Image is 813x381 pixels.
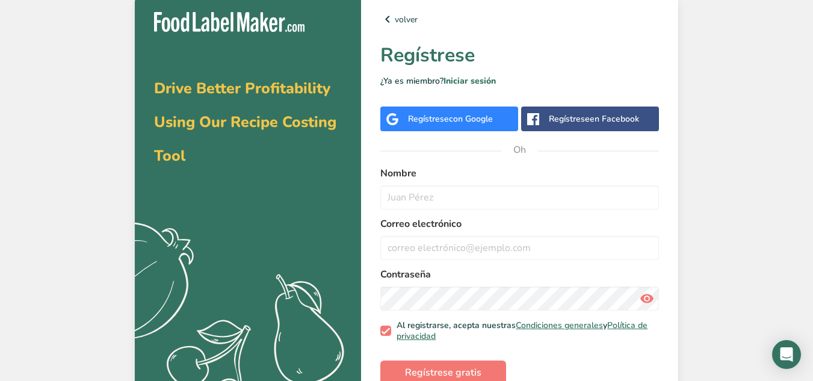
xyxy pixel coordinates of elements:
[380,236,659,260] input: correo electrónico@ejemplo.com
[380,217,462,231] font: Correo electrónico
[549,113,590,125] font: Regístrese
[449,113,493,125] font: con Google
[397,320,516,331] font: Al registrarse, acepta nuestras
[603,320,607,331] font: y
[513,143,526,156] font: Oh
[405,366,481,379] font: Regístrese gratis
[380,42,475,68] font: Regístrese
[590,113,639,125] font: en Facebook
[380,167,416,180] font: Nombre
[380,75,444,87] font: ¿Ya es miembro?
[154,78,336,166] span: Drive Better Profitability Using Our Recipe Costing Tool
[397,320,648,342] a: Política de privacidad
[380,268,431,281] font: Contraseña
[772,340,801,369] div: Abrir Intercom Messenger
[516,320,603,331] a: Condiciones generales
[408,113,449,125] font: Regístrese
[444,75,496,87] a: Iniciar sesión
[395,14,418,25] font: volver
[380,185,659,209] input: Juan Pérez
[154,12,304,32] img: Fabricante de etiquetas para alimentos
[380,12,659,26] a: volver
